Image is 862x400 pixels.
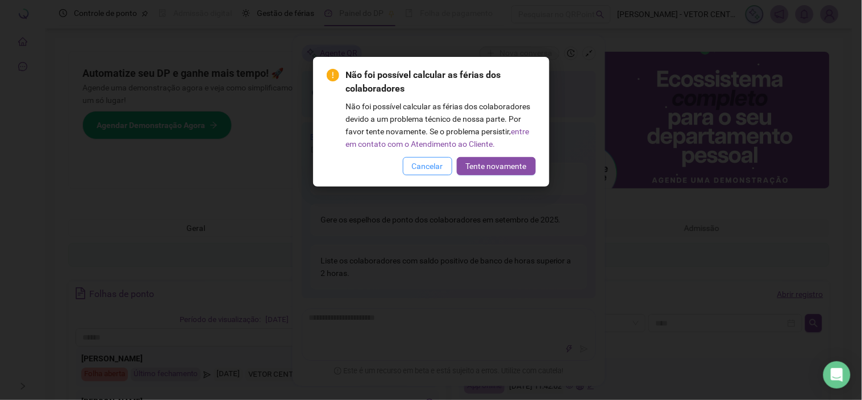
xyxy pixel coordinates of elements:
span: Tente novamente [466,160,527,172]
button: Cancelar [403,157,452,175]
span: exclamation-circle [327,69,339,81]
span: Não foi possível calcular as férias dos colaboradores devido a um problema técnico de nossa parte... [346,102,531,136]
span: Não foi possível calcular as férias dos colaboradores [346,68,536,96]
button: Tente novamente [457,157,536,175]
span: Cancelar [412,160,443,172]
div: Open Intercom Messenger [823,361,851,389]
